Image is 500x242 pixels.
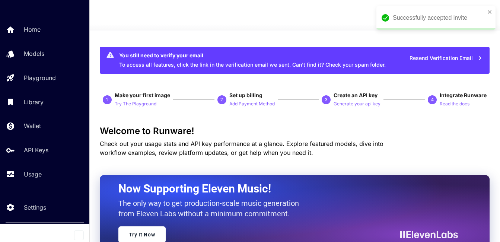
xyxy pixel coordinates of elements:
[24,121,41,130] p: Wallet
[229,99,275,108] button: Add Payment Method
[24,170,42,179] p: Usage
[440,101,469,108] p: Read the docs
[431,96,434,103] p: 4
[440,99,469,108] button: Read the docs
[100,126,490,136] h3: Welcome to Runware!
[220,96,223,103] p: 2
[334,99,380,108] button: Generate your api key
[106,96,108,103] p: 1
[24,98,44,106] p: Library
[24,49,44,58] p: Models
[229,92,262,98] span: Set up billing
[24,73,56,82] p: Playground
[119,51,386,59] div: You still need to verify your email
[487,9,493,15] button: close
[115,92,170,98] span: Make your first image
[229,101,275,108] p: Add Payment Method
[24,203,46,212] p: Settings
[118,198,305,219] p: The only way to get production-scale music generation from Eleven Labs without a minimum commitment.
[118,182,453,196] h2: Now Supporting Eleven Music!
[325,96,328,103] p: 3
[393,13,485,22] div: Successfully accepted invite
[100,140,383,156] span: Check out your usage stats and API key performance at a glance. Explore featured models, dive int...
[74,230,84,240] button: Collapse sidebar
[24,146,48,155] p: API Keys
[334,101,380,108] p: Generate your api key
[440,92,487,98] span: Integrate Runware
[119,49,386,71] div: To access all features, click the link in the verification email we sent. Can’t find it? Check yo...
[24,25,41,34] p: Home
[405,51,487,66] button: Resend Verification Email
[115,101,156,108] p: Try The Playground
[115,99,156,108] button: Try The Playground
[334,92,378,98] span: Create an API key
[80,229,89,242] div: Collapse sidebar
